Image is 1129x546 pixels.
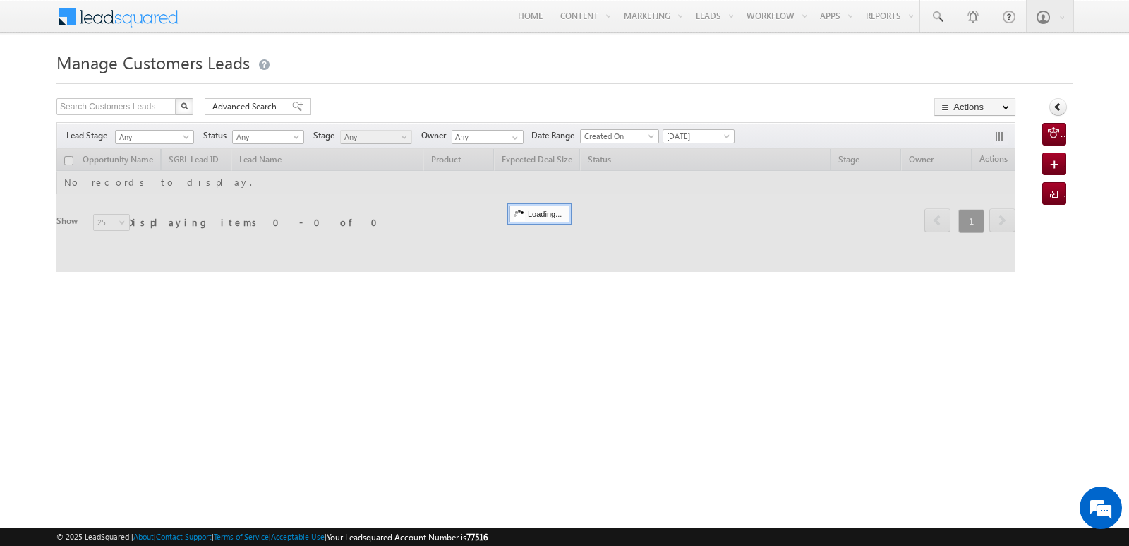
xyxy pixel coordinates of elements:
[452,130,524,144] input: Type to Search
[313,129,340,142] span: Stage
[271,532,325,541] a: Acceptable Use
[66,129,113,142] span: Lead Stage
[580,129,659,143] a: Created On
[133,532,154,541] a: About
[115,130,194,144] a: Any
[505,131,522,145] a: Show All Items
[663,130,730,143] span: [DATE]
[56,530,488,544] span: © 2025 LeadSquared | | | | |
[327,532,488,542] span: Your Leadsquared Account Number is
[233,131,300,143] span: Any
[203,129,232,142] span: Status
[341,131,408,143] span: Any
[466,532,488,542] span: 77516
[116,131,189,143] span: Any
[531,129,580,142] span: Date Range
[214,532,269,541] a: Terms of Service
[56,51,250,73] span: Manage Customers Leads
[181,102,188,109] img: Search
[156,532,212,541] a: Contact Support
[212,100,281,113] span: Advanced Search
[663,129,735,143] a: [DATE]
[509,206,569,222] div: Loading...
[340,130,412,144] a: Any
[934,98,1015,116] button: Actions
[421,129,452,142] span: Owner
[232,130,304,144] a: Any
[581,130,654,143] span: Created On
